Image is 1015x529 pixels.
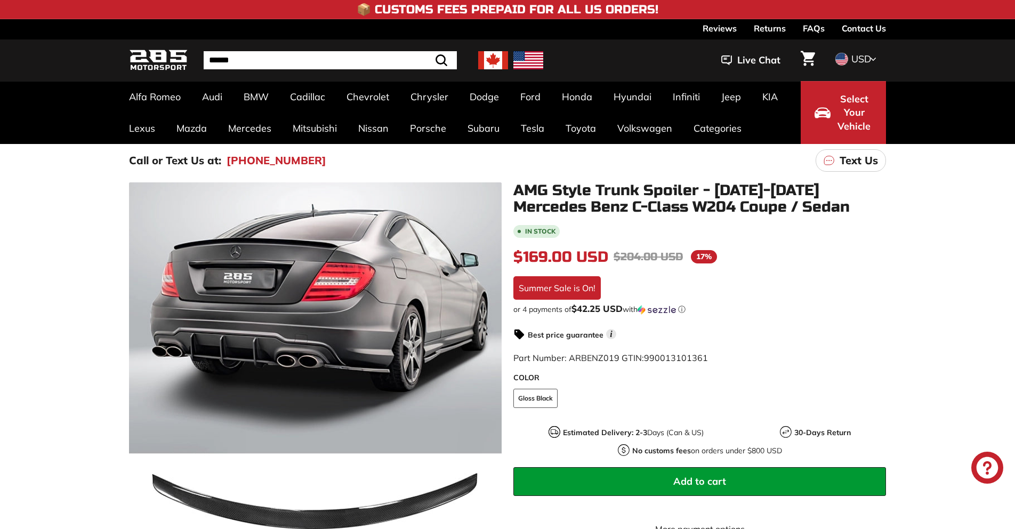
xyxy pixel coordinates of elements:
a: Toyota [555,113,607,144]
span: $204.00 USD [614,250,683,263]
h1: AMG Style Trunk Spoiler - [DATE]-[DATE] Mercedes Benz C-Class W204 Coupe / Sedan [513,182,886,215]
strong: No customs fees [632,446,691,455]
inbox-online-store-chat: Shopify online store chat [968,452,1006,486]
a: Chevrolet [336,81,400,113]
span: $42.25 USD [571,303,623,314]
span: 17% [691,250,717,263]
p: Days (Can & US) [563,427,704,438]
p: on orders under $800 USD [632,445,782,456]
a: Cart [794,42,821,78]
a: Reviews [703,19,737,37]
a: Mitsubishi [282,113,348,144]
span: Select Your Vehicle [836,92,872,133]
a: Cadillac [279,81,336,113]
a: Infiniti [662,81,711,113]
span: 990013101361 [644,352,708,363]
a: FAQs [803,19,825,37]
input: Search [204,51,457,69]
a: KIA [752,81,788,113]
a: Tesla [510,113,555,144]
a: Honda [551,81,603,113]
a: Categories [683,113,752,144]
div: or 4 payments of$42.25 USDwithSezzle Click to learn more about Sezzle [513,304,886,315]
a: Jeep [711,81,752,113]
span: USD [851,53,871,65]
a: Nissan [348,113,399,144]
h4: 📦 Customs Fees Prepaid for All US Orders! [357,3,658,16]
b: In stock [525,228,555,235]
a: Audi [191,81,233,113]
a: Dodge [459,81,510,113]
a: Chrysler [400,81,459,113]
a: Porsche [399,113,457,144]
p: Text Us [840,153,878,169]
a: Contact Us [842,19,886,37]
span: Part Number: ARBENZ019 GTIN: [513,352,708,363]
a: Lexus [118,113,166,144]
button: Live Chat [707,47,794,74]
strong: Best price guarantee [528,330,603,340]
label: COLOR [513,372,886,383]
div: Summer Sale is On! [513,276,601,300]
button: Add to cart [513,467,886,496]
a: Hyundai [603,81,662,113]
a: [PHONE_NUMBER] [227,153,326,169]
span: Live Chat [737,53,780,67]
strong: 30-Days Return [794,428,851,437]
p: Call or Text Us at: [129,153,221,169]
a: Mazda [166,113,217,144]
span: i [606,329,616,339]
strong: Estimated Delivery: 2-3 [563,428,647,437]
a: Alfa Romeo [118,81,191,113]
span: Add to cart [673,475,726,487]
img: Sezzle [638,305,676,315]
a: Ford [510,81,551,113]
a: Text Us [816,149,886,172]
button: Select Your Vehicle [801,81,886,144]
a: BMW [233,81,279,113]
div: or 4 payments of with [513,304,886,315]
a: Subaru [457,113,510,144]
a: Volkswagen [607,113,683,144]
a: Mercedes [217,113,282,144]
img: Logo_285_Motorsport_areodynamics_components [129,48,188,73]
span: $169.00 USD [513,248,608,266]
a: Returns [754,19,786,37]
